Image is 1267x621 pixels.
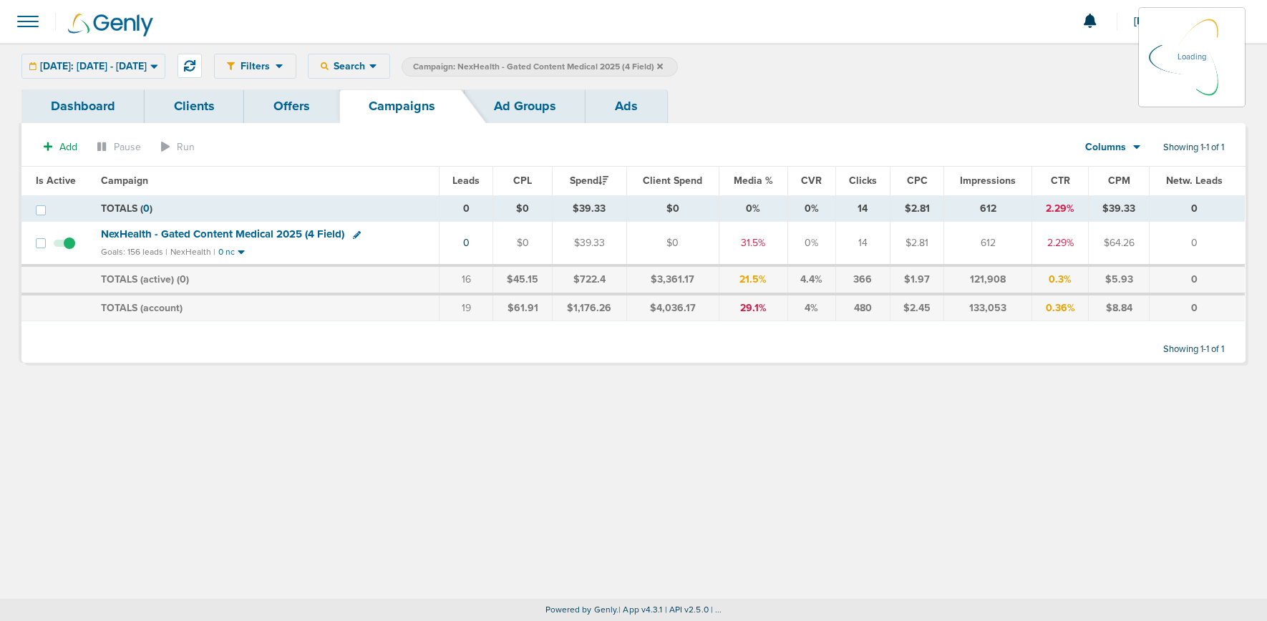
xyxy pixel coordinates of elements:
img: Genly [68,14,153,36]
span: Client Spend [643,175,702,187]
td: 121,908 [944,265,1032,294]
td: $3,361.17 [626,265,719,294]
td: $2.45 [890,294,944,321]
td: $0 [626,222,719,265]
span: Netw. Leads [1166,175,1223,187]
td: 21.5% [719,265,787,294]
td: 4.4% [787,265,835,294]
td: $64.26 [1089,222,1150,265]
span: Campaign: NexHealth - Gated Content Medical 2025 (4 Field) [413,61,663,73]
td: $39.33 [552,195,626,222]
span: Add [59,141,77,153]
td: $1,176.26 [552,294,626,321]
td: $0 [493,222,552,265]
a: Offers [244,89,339,123]
span: | ... [711,605,722,615]
span: Campaign [101,175,148,187]
td: $722.4 [552,265,626,294]
span: | App v4.3.1 [618,605,662,615]
td: TOTALS (active) ( ) [92,265,440,294]
a: Campaigns [339,89,465,123]
td: $61.91 [493,294,552,321]
span: Leads [452,175,480,187]
a: Clients [145,89,244,123]
small: 0 nc [218,247,235,258]
td: TOTALS ( ) [92,195,440,222]
p: Loading [1178,49,1206,66]
span: Clicks [849,175,877,187]
a: Dashboard [21,89,145,123]
td: 480 [835,294,890,321]
span: [PERSON_NAME] [1134,16,1223,26]
td: $2.81 [890,222,944,265]
td: 14 [835,195,890,222]
td: $45.15 [493,265,552,294]
td: 0 [440,195,493,222]
a: Ads [586,89,667,123]
td: 29.1% [719,294,787,321]
td: 612 [944,222,1032,265]
td: 19 [440,294,493,321]
span: Media % [734,175,773,187]
span: CPC [907,175,928,187]
td: 0.3% [1032,265,1089,294]
td: 2.29% [1032,195,1089,222]
span: Impressions [960,175,1016,187]
td: 0.36% [1032,294,1089,321]
td: 133,053 [944,294,1032,321]
span: NexHealth - Gated Content Medical 2025 (4 Field) [101,228,344,240]
span: Showing 1-1 of 1 [1163,343,1224,356]
td: $1.97 [890,265,944,294]
td: $5.93 [1089,265,1150,294]
span: CPL [513,175,532,187]
td: 4% [787,294,835,321]
a: 0 [463,237,470,249]
button: Add [36,137,85,157]
td: 0% [787,222,835,265]
td: $0 [493,195,552,222]
span: | API v2.5.0 [665,605,709,615]
td: $4,036.17 [626,294,719,321]
td: 0% [719,195,787,222]
td: 16 [440,265,493,294]
td: $8.84 [1089,294,1150,321]
td: $39.33 [552,222,626,265]
small: NexHealth | [170,247,215,257]
span: 0 [180,273,186,285]
td: 612 [944,195,1032,222]
td: 0 [1150,195,1245,222]
td: 0 [1150,265,1245,294]
td: TOTALS (account) [92,294,440,321]
td: 2.29% [1032,222,1089,265]
td: 14 [835,222,890,265]
span: CPM [1108,175,1130,187]
td: 0 [1150,222,1245,265]
td: $2.81 [890,195,944,222]
span: Showing 1-1 of 1 [1163,142,1224,154]
span: CVR [801,175,822,187]
td: 31.5% [719,222,787,265]
td: 366 [835,265,890,294]
td: $39.33 [1089,195,1150,222]
span: Spend [570,175,608,187]
td: 0 [1150,294,1245,321]
span: CTR [1051,175,1070,187]
span: 0 [143,202,150,215]
td: $0 [626,195,719,222]
span: Is Active [36,175,76,187]
small: Goals: 156 leads | [101,247,168,258]
td: 0% [787,195,835,222]
a: Ad Groups [465,89,586,123]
